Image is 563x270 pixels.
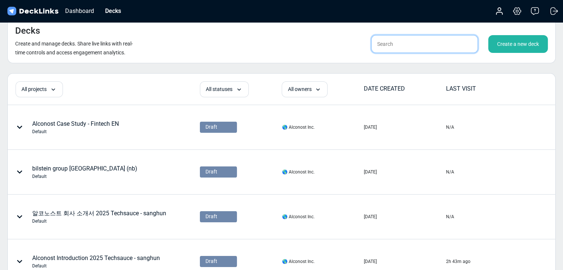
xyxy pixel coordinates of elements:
div: [DATE] [364,169,377,175]
div: Alconost Introduction 2025 Techsauce - sanghun [32,254,160,269]
div: N/A [446,169,454,175]
div: Default [32,263,160,269]
span: Draft [205,213,217,220]
div: Default [32,218,166,225]
span: Draft [205,257,217,265]
span: Draft [205,123,217,131]
div: 알코노스트 회사 소개서 2025 Techsauce - sanghun [32,209,166,225]
div: Dashboard [61,6,98,16]
div: 🌎 Alconost Inc. [282,258,314,265]
div: Alconost Case Study - Fintech EN [32,119,119,135]
div: LAST VISIT [446,84,527,93]
div: [DATE] [364,213,377,220]
div: All owners [282,81,328,97]
div: [DATE] [364,124,377,131]
div: N/A [446,124,454,131]
span: Draft [205,168,217,176]
div: Decks [101,6,125,16]
div: DATE CREATED [364,84,445,93]
div: 2h 43m ago [446,258,470,265]
h4: Decks [15,26,40,36]
div: All projects [16,81,63,97]
div: Default [32,128,119,135]
small: Create and manage decks. Share live links with real-time controls and access engagement analytics. [15,41,133,55]
input: Search [371,35,478,53]
div: 🌎 Alconost Inc. [282,124,314,131]
img: DeckLinks [6,6,60,17]
div: 🌎 Alconost Inc. [282,169,314,175]
div: All statuses [200,81,249,97]
div: Create a new deck [488,35,548,53]
div: bilstein group [GEOGRAPHIC_DATA] (nb) [32,164,137,180]
div: Default [32,173,137,180]
div: [DATE] [364,258,377,265]
div: N/A [446,213,454,220]
div: 🌎 Alconost Inc. [282,213,314,220]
